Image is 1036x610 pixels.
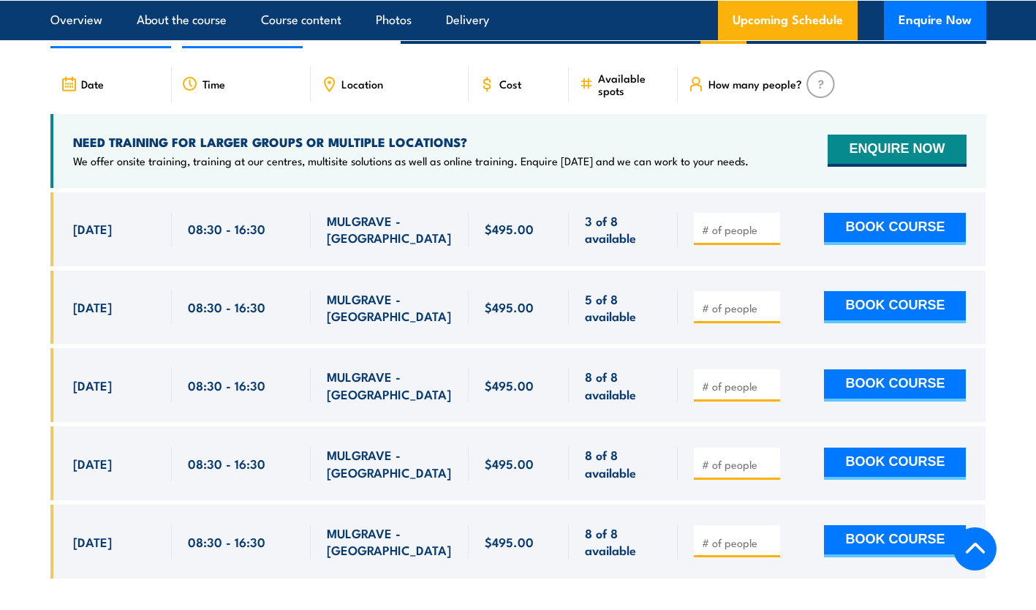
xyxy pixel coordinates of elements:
span: $495.00 [485,220,534,237]
span: $495.00 [485,298,534,315]
span: Time [203,78,225,90]
input: # of people [702,301,775,315]
span: [DATE] [73,220,112,237]
span: 8 of 8 available [585,368,662,402]
button: BOOK COURSE [824,525,966,557]
input: # of people [702,457,775,472]
span: How many people? [708,78,802,90]
span: MULGRAVE - [GEOGRAPHIC_DATA] [327,212,453,246]
span: [DATE] [73,298,112,315]
span: MULGRAVE - [GEOGRAPHIC_DATA] [327,524,453,559]
span: 08:30 - 16:30 [188,298,265,315]
span: [DATE] [73,455,112,472]
span: $495.00 [485,533,534,550]
button: BOOK COURSE [824,213,966,245]
span: Available spots [598,72,668,97]
p: We offer onsite training, training at our centres, multisite solutions as well as online training... [73,154,749,168]
input: # of people [702,379,775,394]
span: $495.00 [485,377,534,394]
input: # of people [702,222,775,237]
span: MULGRAVE - [GEOGRAPHIC_DATA] [327,290,453,325]
span: 8 of 8 available [585,524,662,559]
span: 8 of 8 available [585,446,662,481]
span: MULGRAVE - [GEOGRAPHIC_DATA] [327,446,453,481]
button: ENQUIRE NOW [828,135,966,167]
button: BOOK COURSE [824,291,966,323]
span: Cost [499,78,521,90]
span: MULGRAVE - [GEOGRAPHIC_DATA] [327,368,453,402]
span: $495.00 [485,455,534,472]
span: 08:30 - 16:30 [188,377,265,394]
span: 5 of 8 available [585,290,662,325]
span: 3 of 8 available [585,212,662,246]
span: 08:30 - 16:30 [188,533,265,550]
span: 08:30 - 16:30 [188,455,265,472]
span: [DATE] [73,377,112,394]
button: BOOK COURSE [824,448,966,480]
button: BOOK COURSE [824,369,966,402]
span: 08:30 - 16:30 [188,220,265,237]
input: # of people [702,535,775,550]
span: Date [81,78,104,90]
span: Location [341,78,383,90]
span: [DATE] [73,533,112,550]
h4: NEED TRAINING FOR LARGER GROUPS OR MULTIPLE LOCATIONS? [73,134,749,150]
